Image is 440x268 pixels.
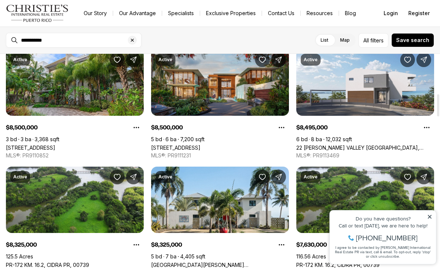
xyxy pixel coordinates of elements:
a: Resources [301,8,339,18]
span: All [363,36,369,44]
button: Property options [274,237,289,252]
p: Active [13,57,27,63]
div: Do you have questions? [8,17,106,22]
p: Active [304,174,318,180]
button: Clear search input [128,33,141,47]
a: Beach Village MARTINEAU BAY #7, VIEQUES PR, 00765 [151,262,289,268]
a: 22 ROBLE VALLEY PALMAS DEL MAR, HUMACAO PR, 00791 [296,145,434,151]
a: 3421 WEST BEACH #3421, DORADO PR, 00646 [6,145,55,151]
p: Active [158,174,172,180]
button: Property options [419,120,434,135]
button: Share Property [416,170,431,184]
p: Active [13,174,27,180]
button: Share Property [126,170,141,184]
button: Share Property [416,52,431,67]
img: logo [6,4,69,22]
button: Share Property [271,52,286,67]
span: filters [370,36,384,44]
button: Save Property: 3421 WEST BEACH #3421 [110,52,125,67]
button: Save Property: Beach Village MARTINEAU BAY #7 [255,170,270,184]
button: Save Property: PR-172 KM. 16.2 [110,170,125,184]
button: Share Property [271,170,286,184]
button: Property options [129,237,144,252]
button: Save Property: 600 AMANE ESTATES, COCO BEACH BLVD #6 [255,52,270,67]
div: Call or text [DATE], we are here to help! [8,24,106,29]
span: Register [408,10,430,16]
span: I agree to be contacted by [PERSON_NAME] International Real Estate PR via text, call & email. To ... [9,45,105,59]
a: 600 AMANE ESTATES, COCO BEACH BLVD #6, RIO GRANDE PR, 00745 [151,145,200,151]
button: Allfilters [359,33,388,48]
button: Save Property: PR-172 KM. 16.2 [400,170,415,184]
button: Save search [391,33,434,47]
button: Login [379,6,402,21]
a: Specialists [162,8,200,18]
span: Login [384,10,398,16]
span: Save search [396,37,429,43]
a: PR-172 KM. 16.2, CIDRA PR, 00739 [296,262,380,268]
a: Exclusive Properties [200,8,262,18]
p: Active [304,57,318,63]
label: Map [334,34,356,47]
a: PR-172 KM. 16.2, CIDRA PR, 00739 [6,262,89,268]
button: Contact Us [262,8,300,18]
p: Active [158,57,172,63]
a: Our Story [78,8,113,18]
button: Property options [274,120,289,135]
button: Share Property [126,52,141,67]
a: Blog [339,8,362,18]
label: List [315,34,334,47]
a: Our Advantage [113,8,162,18]
button: Register [404,6,434,21]
span: [PHONE_NUMBER] [30,35,92,42]
button: Property options [129,120,144,135]
button: Save Property: 22 ROBLE VALLEY PALMAS DEL MAR [400,52,415,67]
